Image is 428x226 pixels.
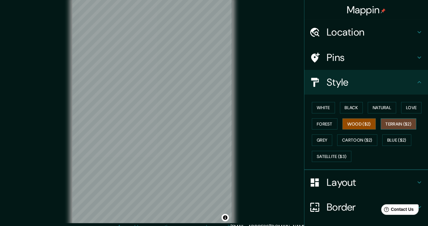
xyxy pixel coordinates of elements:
h4: Style [327,76,416,88]
button: Forest [312,118,337,130]
img: pin-icon.png [381,8,386,13]
button: White [312,102,335,113]
h4: Border [327,201,416,213]
button: Terrain ($2) [381,118,417,130]
button: Cartoon ($2) [337,134,377,146]
h4: Pins [327,51,416,64]
div: Location [304,20,428,45]
iframe: Help widget launcher [373,202,421,219]
div: Style [304,70,428,95]
h4: Mappin [347,4,386,16]
button: Love [401,102,422,113]
h4: Location [327,26,416,38]
button: Grey [312,134,332,146]
button: Black [340,102,363,113]
button: Wood ($2) [342,118,376,130]
button: Blue ($2) [382,134,411,146]
div: Layout [304,170,428,195]
button: Satellite ($3) [312,151,351,162]
button: Natural [368,102,396,113]
div: Border [304,195,428,220]
button: Toggle attribution [222,214,229,221]
div: Pins [304,45,428,70]
h4: Layout [327,176,416,189]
